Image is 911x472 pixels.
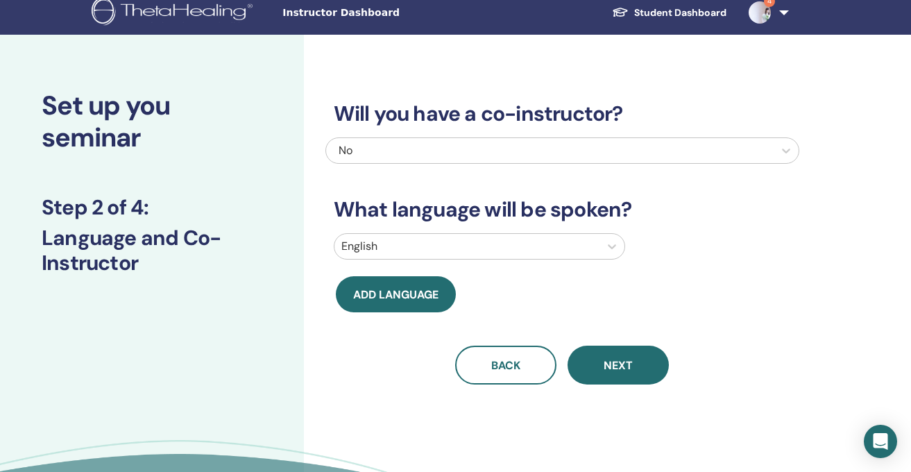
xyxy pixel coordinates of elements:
[325,197,799,222] h3: What language will be spoken?
[336,276,456,312] button: Add language
[612,6,629,18] img: graduation-cap-white.svg
[42,195,262,220] h3: Step 2 of 4 :
[282,6,491,20] span: Instructor Dashboard
[339,143,352,158] span: No
[864,425,897,458] div: Open Intercom Messenger
[42,226,262,276] h3: Language and Co-Instructor
[749,1,771,24] img: default.jpg
[491,358,520,373] span: Back
[568,346,669,385] button: Next
[42,90,262,153] h2: Set up you seminar
[353,287,439,302] span: Add language
[455,346,556,385] button: Back
[325,101,799,126] h3: Will you have a co-instructor?
[604,358,633,373] span: Next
